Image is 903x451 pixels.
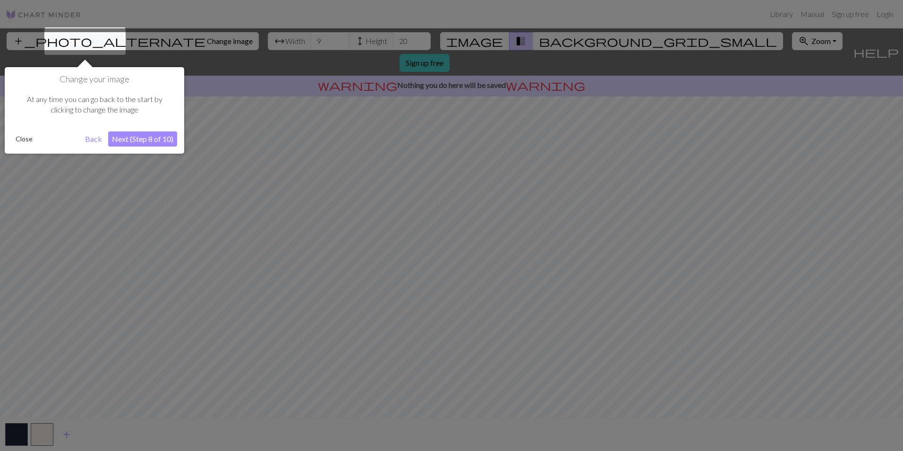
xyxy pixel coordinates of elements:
h1: Change your image [12,74,177,85]
button: Back [81,131,106,147]
button: Next (Step 8 of 10) [108,131,177,147]
div: Change your image [5,67,184,154]
div: At any time you can go back to the start by clicking to change the image [12,85,177,125]
button: Close [12,132,36,146]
